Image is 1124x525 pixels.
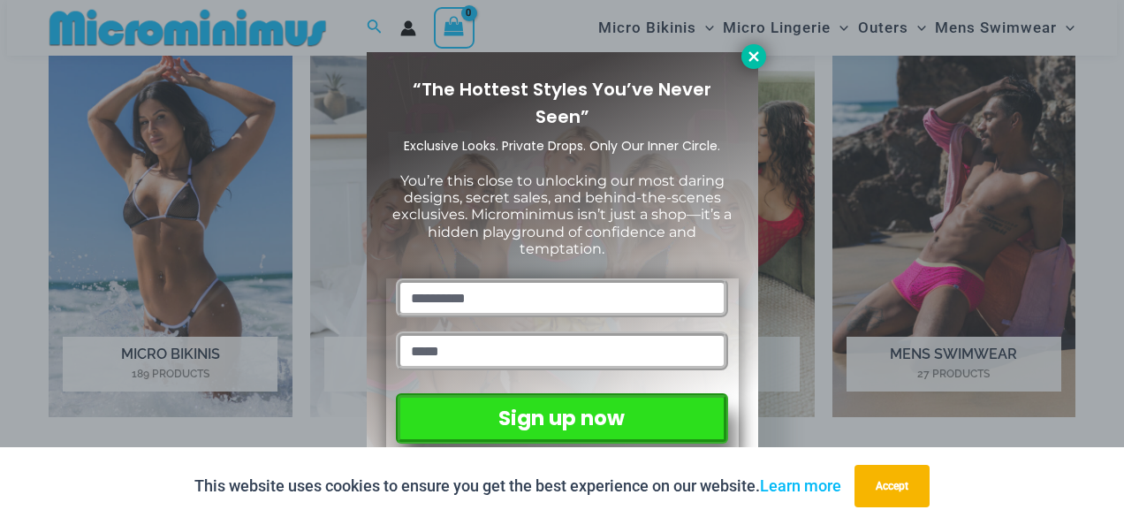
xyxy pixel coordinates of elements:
button: Close [741,44,766,69]
p: This website uses cookies to ensure you get the best experience on our website. [194,473,841,499]
span: “The Hottest Styles You’ve Never Seen” [413,77,711,129]
a: Learn more [760,476,841,495]
button: Accept [854,465,930,507]
span: You’re this close to unlocking our most daring designs, secret sales, and behind-the-scenes exclu... [392,172,732,257]
button: Sign up now [396,393,727,444]
span: Exclusive Looks. Private Drops. Only Our Inner Circle. [404,137,720,155]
